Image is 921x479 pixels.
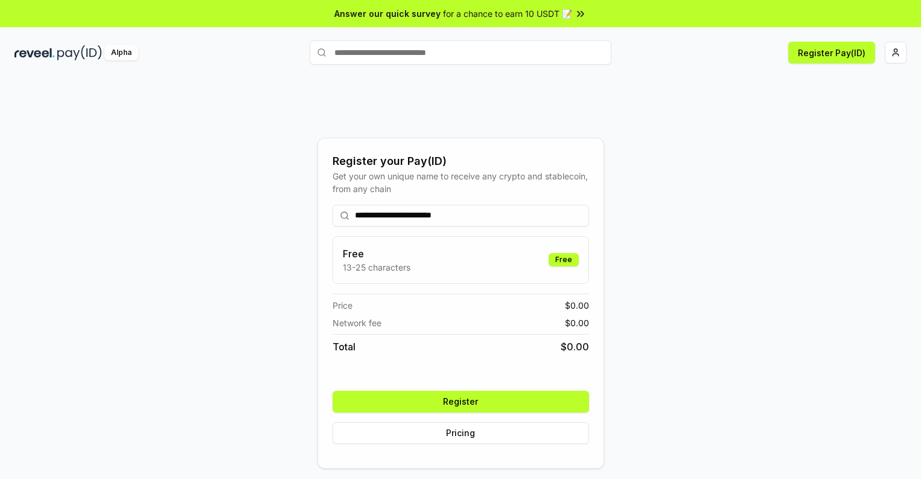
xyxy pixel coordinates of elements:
[343,261,410,274] p: 13-25 characters
[565,299,589,312] span: $ 0.00
[334,7,441,20] span: Answer our quick survey
[443,7,572,20] span: for a chance to earn 10 USDT 📝
[333,170,589,195] div: Get your own unique name to receive any crypto and stablecoin, from any chain
[565,317,589,329] span: $ 0.00
[333,339,355,354] span: Total
[333,299,352,312] span: Price
[104,45,138,60] div: Alpha
[561,339,589,354] span: $ 0.00
[333,391,589,413] button: Register
[14,45,55,60] img: reveel_dark
[343,246,410,261] h3: Free
[333,422,589,444] button: Pricing
[333,317,381,329] span: Network fee
[333,153,589,170] div: Register your Pay(ID)
[549,253,579,266] div: Free
[57,45,102,60] img: pay_id
[788,42,875,63] button: Register Pay(ID)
